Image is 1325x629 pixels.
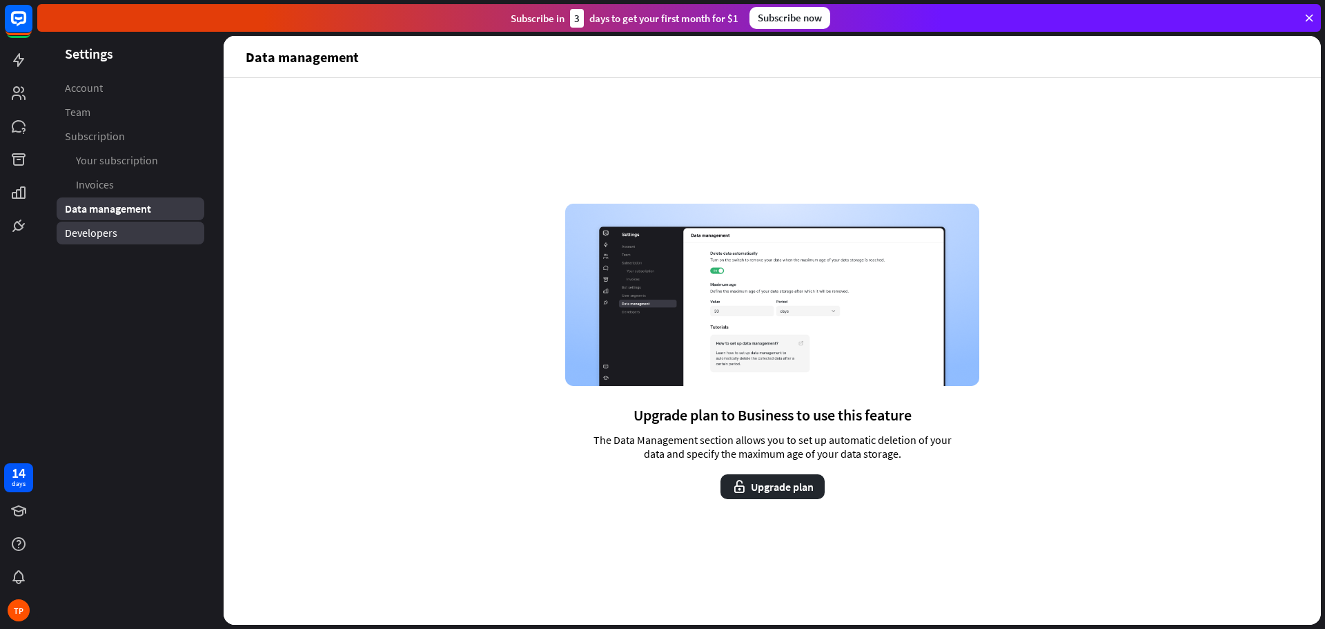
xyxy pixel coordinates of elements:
[11,6,52,47] button: Open LiveChat chat widget
[749,7,830,29] div: Subscribe now
[57,77,204,99] a: Account
[582,433,962,461] span: The Data Management section allows you to set up automatic deletion of your data and specify the ...
[37,44,224,63] header: Settings
[57,222,204,244] a: Developers
[570,9,584,28] div: 3
[720,474,825,499] button: Upgrade plan
[65,81,103,95] span: Account
[12,467,26,479] div: 14
[4,463,33,492] a: 14 days
[57,149,204,172] a: Your subscription
[224,36,1321,77] header: Data management
[65,129,125,144] span: Subscription
[634,405,912,425] span: Upgrade plan to Business to use this feature
[511,9,738,28] div: Subscribe in days to get your first month for $1
[8,599,30,621] div: TP
[57,101,204,124] a: Team
[76,153,158,168] span: Your subscription
[65,226,117,240] span: Developers
[12,479,26,489] div: days
[57,125,204,148] a: Subscription
[65,202,151,216] span: Data management
[76,177,114,192] span: Invoices
[65,105,90,119] span: Team
[57,173,204,196] a: Invoices
[565,204,979,386] img: Data management page screenshot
